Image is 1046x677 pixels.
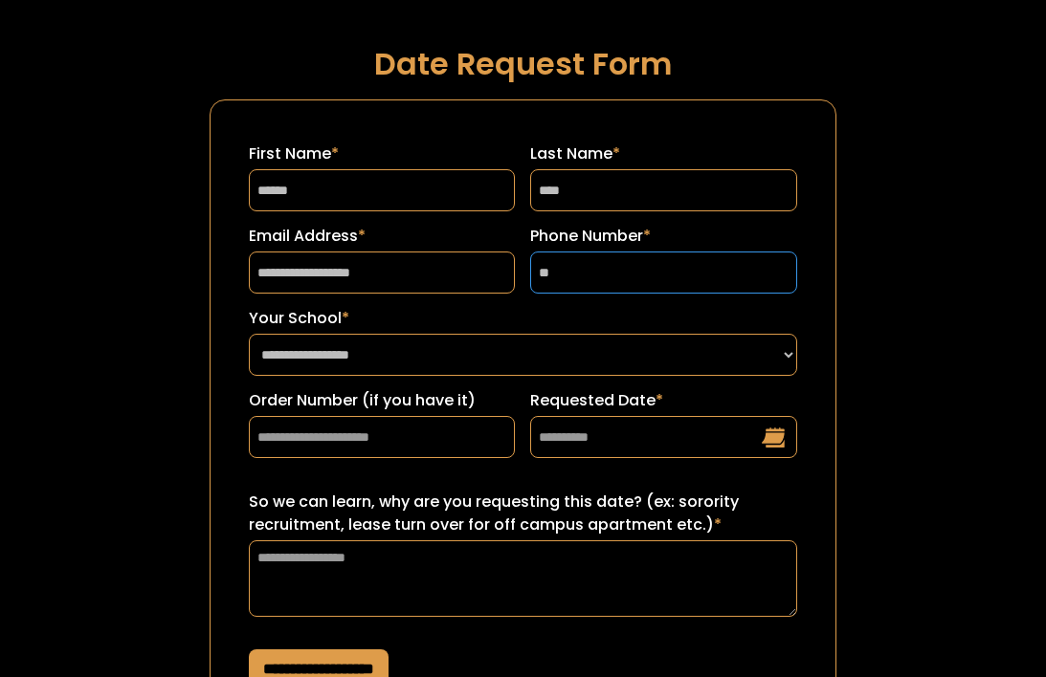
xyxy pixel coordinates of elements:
[249,389,516,412] label: Order Number (if you have it)
[210,47,837,80] h1: Date Request Form
[249,491,798,536] label: So we can learn, why are you requesting this date? (ex: sorority recruitment, lease turn over for...
[530,142,797,165] label: Last Name
[249,142,516,165] label: First Name
[530,225,797,248] label: Phone Number
[530,389,797,412] label: Requested Date
[249,225,516,248] label: Email Address
[249,307,798,330] label: Your School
